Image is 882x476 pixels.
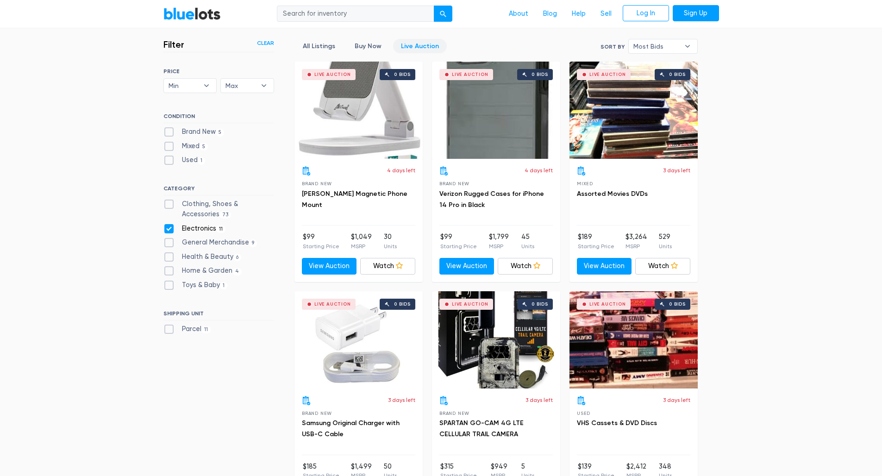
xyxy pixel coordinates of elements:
[673,5,719,22] a: Sign Up
[525,166,553,175] p: 4 days left
[384,242,397,251] p: Units
[294,62,423,159] a: Live Auction 0 bids
[163,199,274,219] label: Clothing, Shoes & Accessories
[303,242,339,251] p: Starting Price
[635,258,690,275] a: Watch
[295,39,343,53] a: All Listings
[220,282,228,289] span: 1
[659,242,672,251] p: Units
[489,232,509,251] li: $1,799
[163,127,225,137] label: Brand New
[163,155,206,165] label: Used
[489,242,509,251] p: MSRP
[219,211,231,219] span: 73
[626,242,647,251] p: MSRP
[525,396,553,404] p: 3 days left
[536,5,564,23] a: Blog
[277,6,434,22] input: Search for inventory
[521,242,534,251] p: Units
[163,185,274,195] h6: CATEGORY
[314,302,351,307] div: Live Auction
[294,291,423,388] a: Live Auction 0 bids
[303,232,339,251] li: $99
[577,419,657,427] a: VHS Cassets & DVD Discs
[163,224,226,234] label: Electronics
[351,242,372,251] p: MSRP
[351,232,372,251] li: $1,049
[593,5,619,23] a: Sell
[440,232,477,251] li: $99
[663,166,690,175] p: 3 days left
[452,302,488,307] div: Live Auction
[633,39,680,53] span: Most Bids
[387,166,415,175] p: 4 days left
[439,190,544,209] a: Verizon Rugged Cases for iPhone 14 Pro in Black
[200,143,208,150] span: 5
[302,258,357,275] a: View Auction
[532,72,548,77] div: 0 bids
[314,72,351,77] div: Live Auction
[394,72,411,77] div: 0 bids
[302,190,407,209] a: [PERSON_NAME] Magnetic Phone Mount
[498,258,553,275] a: Watch
[388,396,415,404] p: 3 days left
[432,62,560,159] a: Live Auction 0 bids
[163,141,208,151] label: Mixed
[452,72,488,77] div: Live Auction
[578,232,614,251] li: $189
[589,302,626,307] div: Live Auction
[577,190,648,198] a: Assorted Movies DVDs
[163,238,257,248] label: General Merchandise
[249,239,257,247] span: 9
[678,39,697,53] b: ▾
[257,39,274,47] a: Clear
[439,258,494,275] a: View Auction
[623,5,669,22] a: Log In
[626,232,647,251] li: $3,264
[233,254,242,261] span: 6
[521,232,534,251] li: 45
[232,268,242,276] span: 4
[163,68,274,75] h6: PRICE
[439,411,469,416] span: Brand New
[216,225,226,233] span: 11
[577,258,632,275] a: View Auction
[163,113,274,123] h6: CONDITION
[439,419,524,438] a: SPARTAN GO-CAM 4G LTE CELLULAR TRAIL CAMERA
[659,232,672,251] li: 529
[198,157,206,165] span: 1
[578,242,614,251] p: Starting Price
[393,39,447,53] a: Live Auction
[669,302,686,307] div: 0 bids
[163,252,242,262] label: Health & Beauty
[197,79,216,93] b: ▾
[440,242,477,251] p: Starting Price
[302,411,332,416] span: Brand New
[169,79,199,93] span: Min
[225,79,256,93] span: Max
[432,291,560,388] a: Live Auction 0 bids
[163,39,184,50] h3: Filter
[163,7,221,20] a: BlueLots
[163,310,274,320] h6: SHIPPING UNIT
[302,181,332,186] span: Brand New
[302,419,400,438] a: Samsung Original Charger with USB-C Cable
[577,181,593,186] span: Mixed
[532,302,548,307] div: 0 bids
[564,5,593,23] a: Help
[569,62,698,159] a: Live Auction 0 bids
[163,324,211,334] label: Parcel
[601,43,625,51] label: Sort By
[569,291,698,388] a: Live Auction 0 bids
[669,72,686,77] div: 0 bids
[201,326,211,333] span: 11
[216,129,225,136] span: 5
[439,181,469,186] span: Brand New
[663,396,690,404] p: 3 days left
[163,266,242,276] label: Home & Garden
[501,5,536,23] a: About
[163,280,228,290] label: Toys & Baby
[589,72,626,77] div: Live Auction
[254,79,274,93] b: ▾
[384,232,397,251] li: 30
